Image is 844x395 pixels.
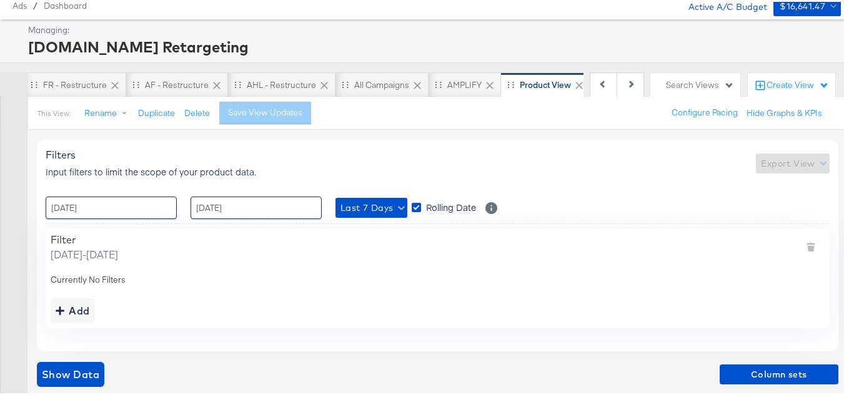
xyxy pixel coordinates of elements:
[56,300,90,318] div: Add
[720,363,838,383] button: Column sets
[28,34,838,56] div: [DOMAIN_NAME] Retargeting
[354,77,409,89] div: All Campaigns
[184,105,210,117] button: Delete
[342,79,349,86] div: Drag to reorder tab
[31,79,37,86] div: Drag to reorder tab
[28,22,838,34] div: Managing:
[335,196,407,216] button: Last 7 Days
[666,77,734,89] div: Search Views
[37,107,71,117] div: This View:
[234,79,241,86] div: Drag to reorder tab
[132,79,139,86] div: Drag to reorder tab
[76,100,141,123] button: Rename
[37,360,104,385] button: showdata
[426,199,476,212] span: Rolling Date
[46,163,256,176] span: Input filters to limit the scope of your product data.
[51,296,95,321] button: addbutton
[663,100,747,122] button: Configure Pacing
[507,79,514,86] div: Drag to reorder tab
[46,147,76,159] span: Filters
[51,245,118,260] span: [DATE] - [DATE]
[435,79,442,86] div: Drag to reorder tab
[145,77,209,89] div: AF - Restructure
[747,105,822,117] button: Hide Graphs & KPIs
[51,272,825,284] div: Currently No Filters
[51,232,118,244] div: Filter
[42,364,99,381] span: Show Data
[340,198,402,214] span: Last 7 Days
[43,77,107,89] div: FR - Restructure
[725,365,833,381] span: Column sets
[520,77,571,89] div: Product View
[247,77,316,89] div: AHL - Restructure
[138,105,175,117] button: Duplicate
[767,77,829,90] div: Create View
[447,77,482,89] div: AMPLIFY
